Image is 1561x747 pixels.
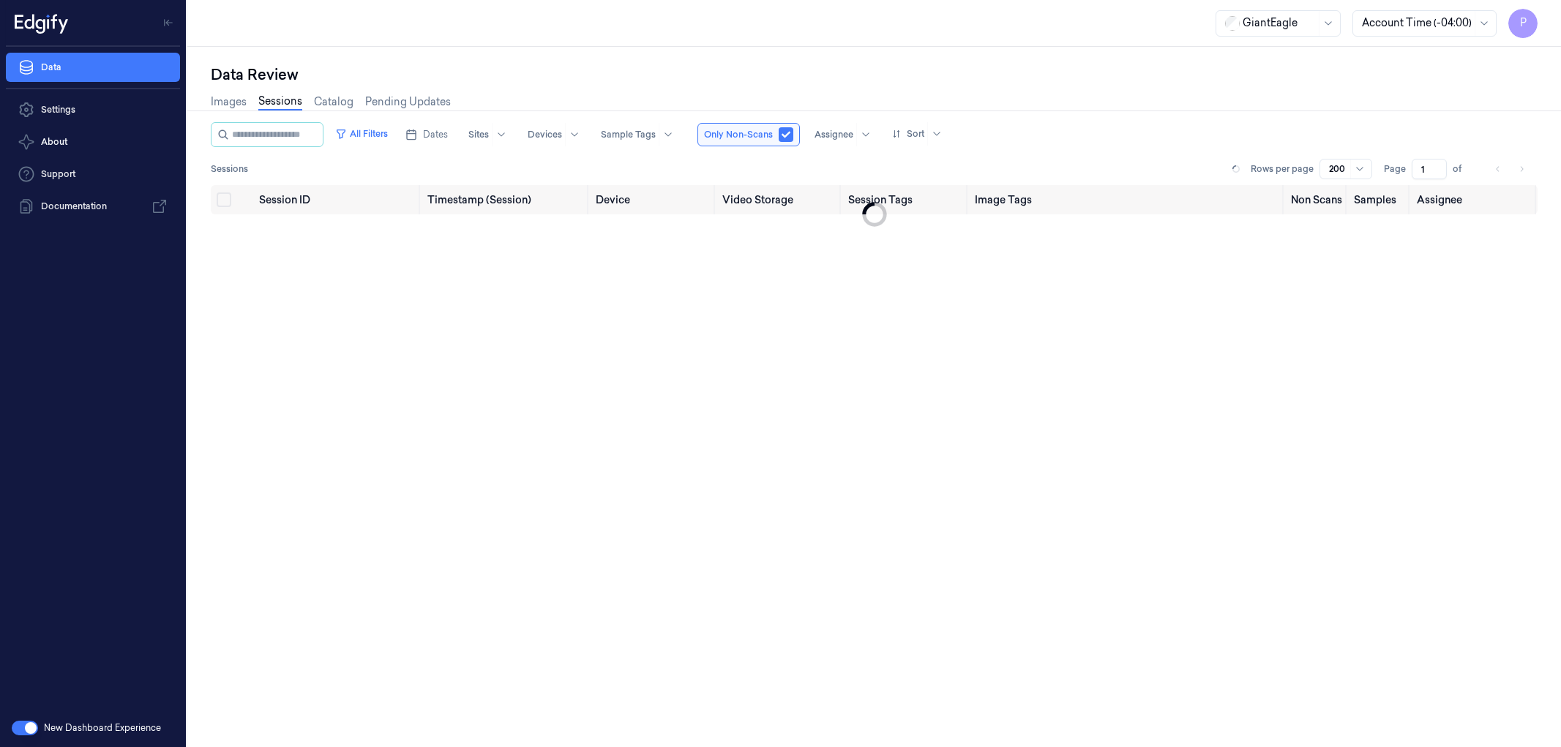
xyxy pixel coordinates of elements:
nav: pagination [1488,159,1532,179]
th: Session ID [253,185,422,214]
th: Device [590,185,716,214]
span: Dates [423,128,448,141]
a: Documentation [6,192,180,221]
span: of [1453,162,1476,176]
a: Settings [6,95,180,124]
div: Data Review [211,64,1538,85]
th: Image Tags [969,185,1285,214]
th: Session Tags [842,185,969,214]
a: Pending Updates [365,94,451,110]
a: Support [6,159,180,189]
button: About [6,127,180,157]
button: P [1508,9,1538,38]
a: Data [6,53,180,82]
button: All Filters [329,122,394,146]
p: Rows per page [1251,162,1314,176]
th: Non Scans [1285,185,1348,214]
span: Page [1384,162,1406,176]
a: Catalog [314,94,353,110]
th: Samples [1348,185,1411,214]
button: Toggle Navigation [157,11,180,34]
button: Dates [400,123,454,146]
th: Timestamp (Session) [422,185,590,214]
a: Images [211,94,247,110]
th: Assignee [1411,185,1538,214]
span: Only Non-Scans [704,128,773,141]
button: Select all [217,192,231,207]
th: Video Storage [716,185,843,214]
span: Sessions [211,162,248,176]
a: Sessions [258,94,302,110]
